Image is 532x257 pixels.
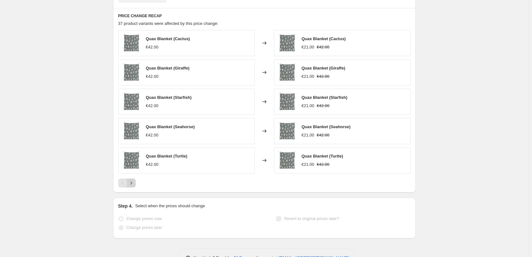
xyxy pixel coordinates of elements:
img: quax-blanket-cactus_738e4d66-3962-4da7-88d0-c34219eb65ad_80x.jpg [277,33,297,53]
div: €21.00 [302,103,314,109]
strike: €42.00 [317,161,329,168]
nav: Pagination [118,179,136,187]
img: quax-blanket-cactus_738e4d66-3962-4da7-88d0-c34219eb65ad_80x.jpg [122,121,141,141]
img: quax-blanket-cactus_738e4d66-3962-4da7-88d0-c34219eb65ad_80x.jpg [122,92,141,111]
img: quax-blanket-cactus_738e4d66-3962-4da7-88d0-c34219eb65ad_80x.jpg [277,151,297,170]
span: Quax Blanket (Starfish) [302,95,348,100]
div: €21.00 [302,73,314,80]
strike: €42.00 [317,132,329,138]
span: Quax Blanket (Cactus) [146,36,190,41]
div: €21.00 [302,44,314,50]
span: Change prices now [126,216,162,221]
div: €21.00 [302,132,314,138]
div: €42.00 [146,161,159,168]
strike: €42.00 [317,73,329,80]
span: Quax Blanket (Cactus) [302,36,346,41]
span: Quax Blanket (Giraffe) [146,66,190,70]
strike: €42.00 [317,103,329,109]
div: €21.00 [302,161,314,168]
div: €42.00 [146,103,159,109]
span: Quax Blanket (Starfish) [146,95,192,100]
img: quax-blanket-cactus_738e4d66-3962-4da7-88d0-c34219eb65ad_80x.jpg [122,151,141,170]
img: quax-blanket-cactus_738e4d66-3962-4da7-88d0-c34219eb65ad_80x.jpg [122,63,141,82]
span: Revert to original prices later? [284,216,339,221]
img: quax-blanket-cactus_738e4d66-3962-4da7-88d0-c34219eb65ad_80x.jpg [122,33,141,53]
div: €42.00 [146,132,159,138]
span: Quax Blanket (Turtle) [302,154,343,158]
div: €42.00 [146,73,159,80]
span: Quax Blanket (Giraffe) [302,66,345,70]
span: Quax Blanket (Seahorse) [302,124,351,129]
span: Quax Blanket (Seahorse) [146,124,195,129]
h6: PRICE CHANGE RECAP [118,13,411,18]
span: Change prices later [126,225,162,230]
img: quax-blanket-cactus_738e4d66-3962-4da7-88d0-c34219eb65ad_80x.jpg [277,92,297,111]
strike: €42.00 [317,44,329,50]
p: Select when the prices should change [135,203,205,209]
img: quax-blanket-cactus_738e4d66-3962-4da7-88d0-c34219eb65ad_80x.jpg [277,121,297,141]
span: Quax Blanket (Turtle) [146,154,188,158]
span: 37 product variants were affected by this price change: [118,21,219,26]
h2: Step 4. [118,203,133,209]
img: quax-blanket-cactus_738e4d66-3962-4da7-88d0-c34219eb65ad_80x.jpg [277,63,297,82]
button: Next [127,179,136,187]
div: €42.00 [146,44,159,50]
